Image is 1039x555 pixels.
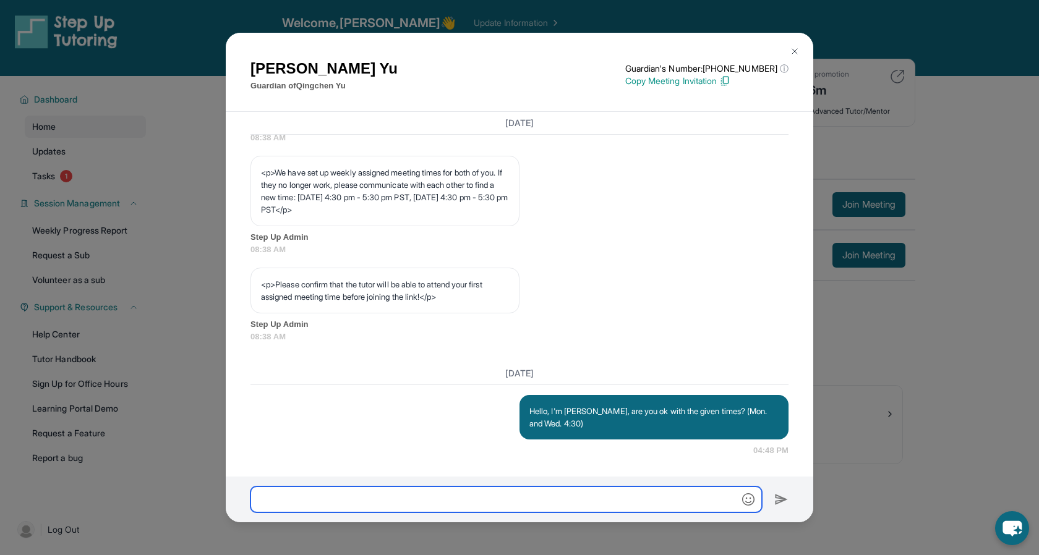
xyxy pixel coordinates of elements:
[250,57,398,80] h1: [PERSON_NAME] Yu
[250,132,789,144] span: 08:38 AM
[625,75,789,87] p: Copy Meeting Invitation
[790,46,800,56] img: Close Icon
[250,231,789,244] span: Step Up Admin
[742,493,755,506] img: Emoji
[719,75,730,87] img: Copy Icon
[261,278,509,303] p: <p>Please confirm that the tutor will be able to attend your first assigned meeting time before j...
[250,117,789,129] h3: [DATE]
[529,405,779,430] p: Hello, I'm [PERSON_NAME], are you ok with the given times? (Mon. and Wed. 4:30)
[250,244,789,256] span: 08:38 AM
[753,444,789,457] span: 04:48 PM
[250,80,398,92] p: Guardian of Qingchen Yu
[995,511,1029,545] button: chat-button
[250,331,789,343] span: 08:38 AM
[250,367,789,379] h3: [DATE]
[625,62,789,75] p: Guardian's Number: [PHONE_NUMBER]
[261,166,509,216] p: <p>We have set up weekly assigned meeting times for both of you. If they no longer work, please c...
[780,62,789,75] span: ⓘ
[250,318,789,331] span: Step Up Admin
[774,492,789,507] img: Send icon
